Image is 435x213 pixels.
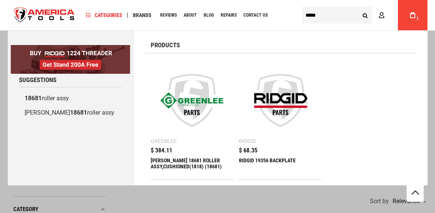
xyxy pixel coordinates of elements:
div: Ridgid [239,138,256,144]
span: Suggestions [19,77,56,83]
span: Repairs [221,13,237,17]
a: About [180,10,200,20]
div: RIDGID 19356 BACKPLATE [239,157,322,176]
b: 18681 [70,109,87,116]
a: Greenlee 18681 ROLLER ASSY,CUSHIONED(1818) (18681) Greenlee $ 384.11 [PERSON_NAME] 18681 ROLLER A... [151,59,234,179]
a: Contact Us [240,10,271,20]
span: Categories [86,12,122,18]
a: Brands [129,10,155,20]
a: Repairs [217,10,240,20]
img: Greenlee 18681 ROLLER ASSY,CUSHIONED(1818) (18681) [154,63,230,138]
b: 18681 [25,95,42,102]
a: BOGO: Buy RIDGID® 1224 Threader, Get Stand 200A Free! [11,45,130,51]
span: Brands [133,12,151,18]
span: Contact Us [243,13,268,17]
span: About [184,13,197,17]
span: Reviews [160,13,177,17]
a: Reviews [157,10,180,20]
img: BOGO: Buy RIDGID® 1224 Threader, Get Stand 200A Free! [11,45,130,74]
span: 1 [416,16,419,20]
a: Blog [200,10,217,20]
img: RIDGID 19356 BACKPLATE [243,63,318,138]
img: America Tools [8,1,81,30]
div: Greenlee 18681 ROLLER ASSY,CUSHIONED(1818) (18681) [151,157,234,176]
span: $ 68.35 [239,148,257,154]
span: $ 384.11 [151,148,172,154]
a: 18681roller assy [19,91,122,106]
a: Categories [83,10,126,20]
a: [PERSON_NAME]18681roller assy [19,106,122,120]
a: RIDGID 19356 BACKPLATE Ridgid $ 68.35 RIDGID 19356 BACKPLATE [239,59,322,179]
a: store logo [8,1,81,30]
div: Greenlee [151,138,177,144]
iframe: LiveChat chat widget [329,189,435,213]
button: Search [358,8,372,22]
span: Products [151,42,180,48]
span: Blog [204,13,214,17]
